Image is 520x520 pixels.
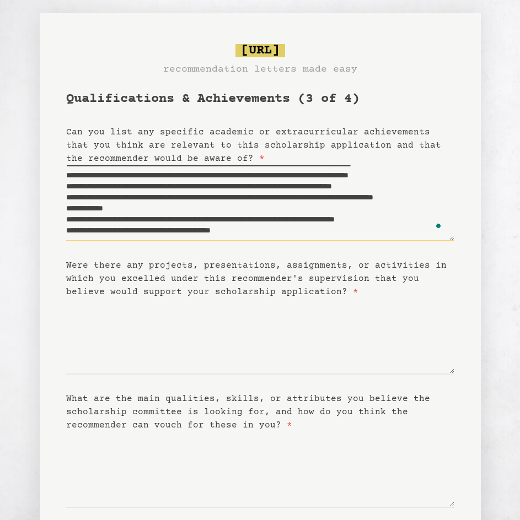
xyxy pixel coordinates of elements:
[163,62,357,77] h3: recommendation letters made easy
[66,90,454,108] h1: Qualifications & Achievements (3 of 4)
[66,165,454,241] textarea: To enrich screen reader interactions, please activate Accessibility in Grammarly extension settings
[66,127,441,164] label: Can you list any specific academic or extracurricular achievements that you think are relevant to...
[235,44,285,57] span: [URL]
[66,394,430,430] label: What are the main qualities, skills, or attributes you believe the scholarship committee is looki...
[66,261,447,297] label: Were there any projects, presentations, assignments, or activities in which you excelled under th...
